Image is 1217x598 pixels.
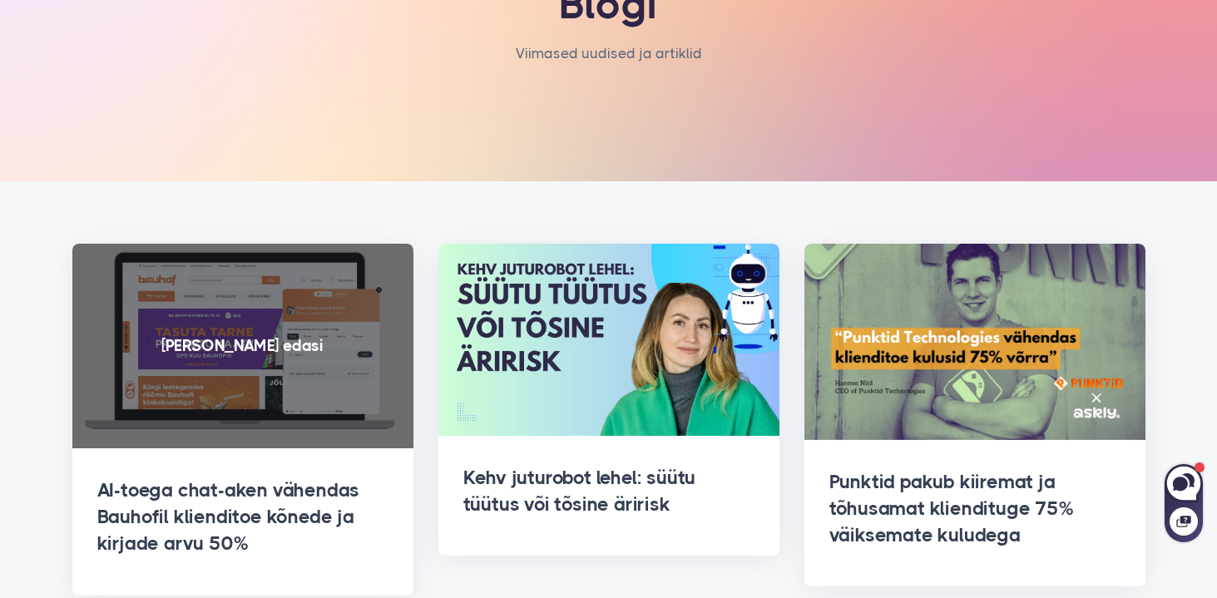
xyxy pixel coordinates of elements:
li: Viimased uudised ja artiklid [516,42,702,66]
a: AI-toega chat-aken vähendas Bauhofil klienditoe kõnede ja kirjade arvu 50% [97,479,360,555]
a: Punktid pakub kiiremat ja tõhusamat kliendituge 75% väiksemate kuludega [829,471,1073,546]
a: Kehv juturobot lehel: süütu tüütus või tõsine äririsk [463,467,696,516]
iframe: Askly chat [1163,461,1205,544]
nav: breadcrumb [516,42,702,82]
